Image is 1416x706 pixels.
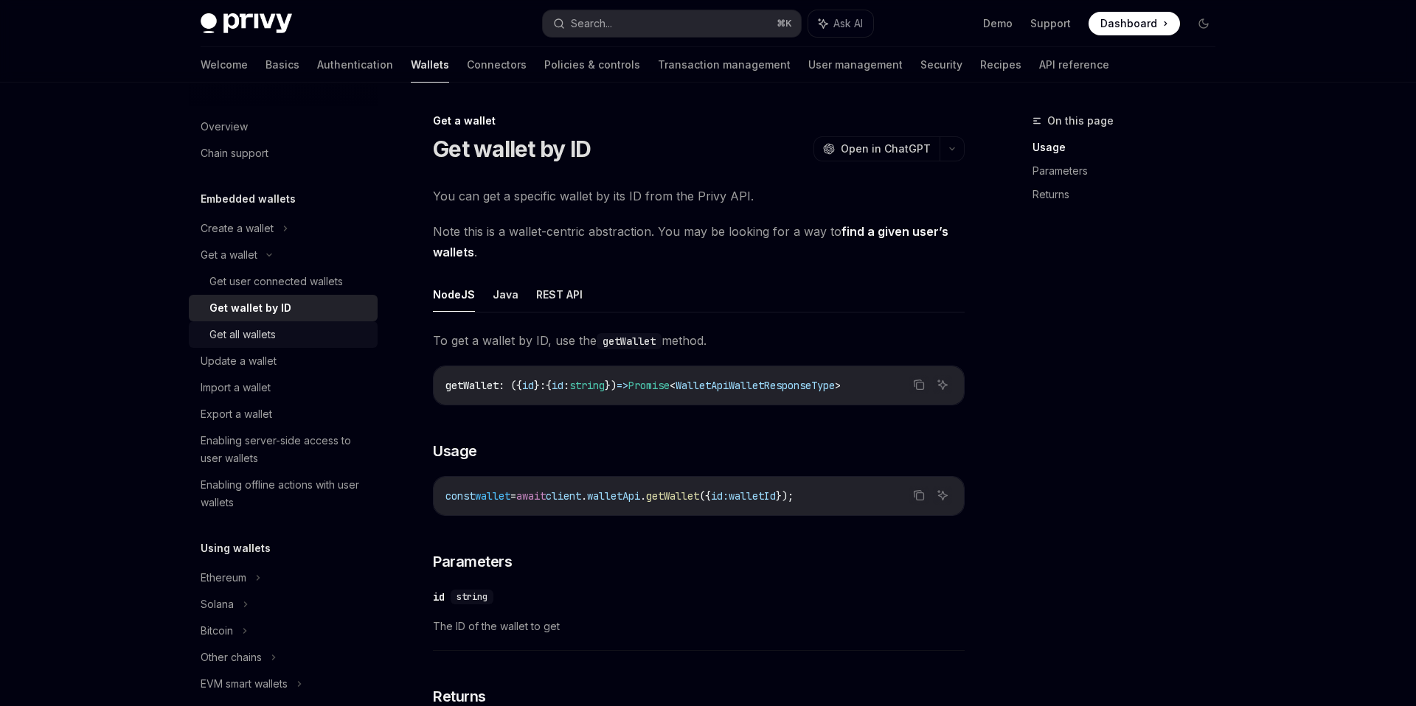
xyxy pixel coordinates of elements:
a: Get wallet by ID [189,295,378,321]
a: Enabling server-side access to user wallets [189,427,378,472]
span: The ID of the wallet to get [433,618,965,635]
button: Open in ChatGPT [813,136,940,161]
div: Create a wallet [201,220,274,237]
span: ⌘ K [777,18,792,29]
a: Basics [265,47,299,83]
a: Get user connected wallets [189,268,378,295]
span: Ask AI [833,16,863,31]
span: Parameters [433,551,512,572]
a: Update a wallet [189,348,378,374]
div: Ethereum [201,569,246,587]
a: Transaction management [658,47,791,83]
button: Search...⌘K [543,10,801,37]
div: id [433,590,445,604]
div: Get a wallet [201,246,257,264]
span: }) [605,379,617,392]
span: : ({ [499,379,522,392]
a: Welcome [201,47,248,83]
div: Search... [571,15,612,32]
h1: Get wallet by ID [433,136,591,162]
a: Authentication [317,47,393,83]
span: id: [711,489,729,503]
span: : [563,379,569,392]
div: Get user connected wallets [209,273,343,290]
span: client [546,489,581,503]
button: Ask AI [933,486,952,505]
a: Policies & controls [544,47,640,83]
a: User management [808,47,903,83]
button: Java [493,277,518,312]
span: { [546,379,552,392]
div: Bitcoin [201,622,233,640]
button: Copy the contents from the code block [909,486,929,505]
span: walletApi [587,489,640,503]
a: Get all wallets [189,321,378,348]
img: dark logo [201,13,292,34]
a: Wallets [411,47,449,83]
a: Recipes [980,47,1021,83]
div: Get all wallets [209,326,276,343]
div: Export a wallet [201,405,272,423]
span: : [540,379,546,392]
a: Usage [1032,136,1227,159]
div: Other chains [201,649,262,666]
button: Ask AI [808,10,873,37]
span: On this page [1047,112,1114,130]
div: Get a wallet [433,113,965,128]
button: Ask AI [933,375,952,394]
button: Toggle dark mode [1192,12,1215,35]
a: Overview [189,113,378,140]
button: REST API [536,277,583,312]
button: NodeJS [433,277,475,312]
span: Open in ChatGPT [841,141,931,156]
a: Connectors [467,47,527,83]
span: string [457,591,487,603]
span: . [581,489,587,503]
span: . [640,489,646,503]
div: Chain support [201,144,268,162]
span: } [534,379,540,392]
span: To get a wallet by ID, use the method. [433,330,965,351]
a: Security [920,47,962,83]
span: id [552,379,563,392]
span: wallet [475,489,510,503]
span: getWallet [646,489,699,503]
a: Parameters [1032,159,1227,183]
code: getWallet [597,333,662,349]
a: Support [1030,16,1071,31]
a: Export a wallet [189,401,378,427]
span: = [510,489,516,503]
span: Promise [628,379,670,392]
span: Note this is a wallet-centric abstraction. You may be looking for a way to . [433,221,965,262]
span: getWallet [445,379,499,392]
div: Overview [201,118,248,136]
div: Solana [201,595,234,613]
span: You can get a specific wallet by its ID from the Privy API. [433,186,965,206]
button: Copy the contents from the code block [909,375,929,394]
span: Usage [433,441,477,461]
span: walletId [729,489,776,503]
span: WalletApiWalletResponseType [676,379,835,392]
span: < [670,379,676,392]
h5: Embedded wallets [201,190,296,208]
span: id [522,379,534,392]
a: Returns [1032,183,1227,206]
div: EVM smart wallets [201,675,288,693]
a: Enabling offline actions with user wallets [189,472,378,516]
h5: Using wallets [201,539,271,557]
span: > [835,379,841,392]
a: Dashboard [1089,12,1180,35]
div: Update a wallet [201,352,277,370]
span: }); [776,489,794,503]
span: ({ [699,489,711,503]
a: API reference [1039,47,1109,83]
div: Enabling server-side access to user wallets [201,432,369,467]
div: Enabling offline actions with user wallets [201,476,369,511]
span: string [569,379,605,392]
div: Get wallet by ID [209,299,291,317]
span: Dashboard [1100,16,1157,31]
span: const [445,489,475,503]
a: Demo [983,16,1013,31]
a: Chain support [189,140,378,167]
span: => [617,379,628,392]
